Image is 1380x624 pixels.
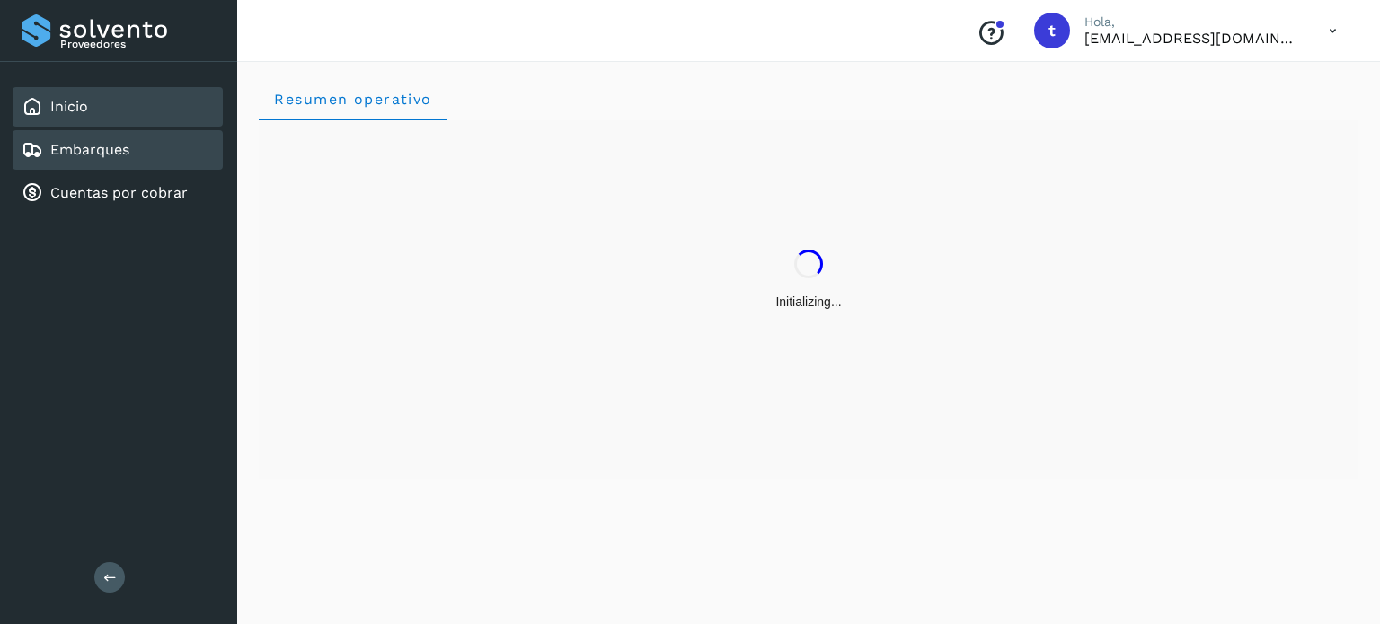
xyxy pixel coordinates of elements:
[13,87,223,127] div: Inicio
[60,38,216,50] p: Proveedores
[50,184,188,201] a: Cuentas por cobrar
[13,130,223,170] div: Embarques
[50,141,129,158] a: Embarques
[13,173,223,213] div: Cuentas por cobrar
[1084,14,1300,30] p: Hola,
[50,98,88,115] a: Inicio
[273,91,432,108] span: Resumen operativo
[1084,30,1300,47] p: transportesymaquinariaagm@gmail.com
